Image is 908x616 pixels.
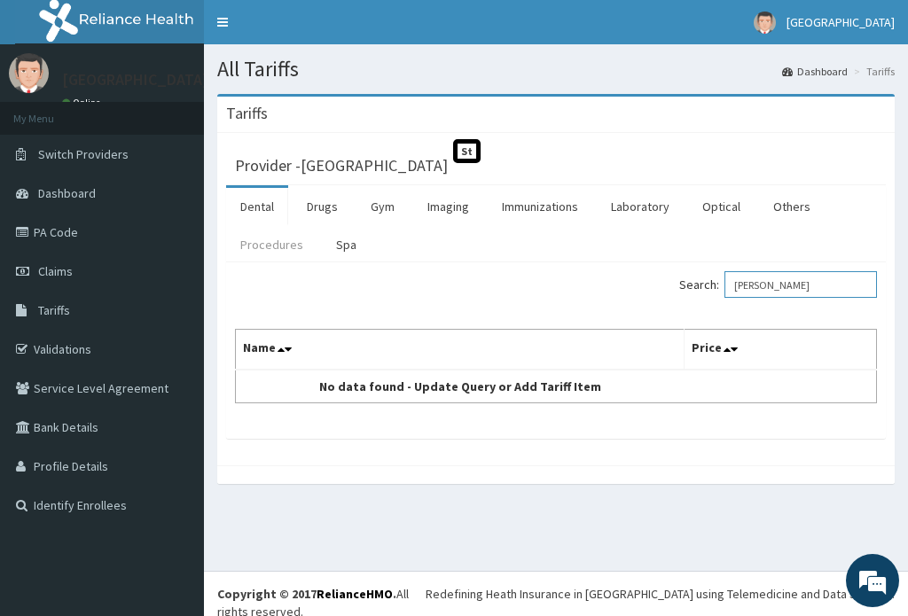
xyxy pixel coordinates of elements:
[38,263,73,279] span: Claims
[488,188,592,225] a: Immunizations
[92,99,298,122] div: Chat with us now
[62,72,208,88] p: [GEOGRAPHIC_DATA]
[782,64,848,79] a: Dashboard
[217,58,895,81] h1: All Tariffs
[38,302,70,318] span: Tariffs
[679,271,877,298] label: Search:
[688,188,755,225] a: Optical
[38,185,96,201] span: Dashboard
[236,330,685,370] th: Name
[685,330,877,370] th: Price
[217,586,396,602] strong: Copyright © 2017 .
[293,188,352,225] a: Drugs
[38,146,129,162] span: Switch Providers
[426,585,895,603] div: Redefining Heath Insurance in [GEOGRAPHIC_DATA] using Telemedicine and Data Science!
[322,226,371,263] a: Spa
[9,53,49,93] img: User Image
[103,191,245,370] span: We're online!
[759,188,825,225] a: Others
[33,89,72,133] img: d_794563401_company_1708531726252_794563401
[9,420,338,482] textarea: Type your message and hit 'Enter'
[226,226,317,263] a: Procedures
[235,158,448,174] h3: Provider - [GEOGRAPHIC_DATA]
[226,188,288,225] a: Dental
[849,64,895,79] li: Tariffs
[226,105,268,121] h3: Tariffs
[597,188,684,225] a: Laboratory
[236,370,685,403] td: No data found - Update Query or Add Tariff Item
[724,271,877,298] input: Search:
[413,188,483,225] a: Imaging
[754,12,776,34] img: User Image
[291,9,333,51] div: Minimize live chat window
[62,97,105,109] a: Online
[787,14,895,30] span: [GEOGRAPHIC_DATA]
[453,139,481,163] span: St
[356,188,409,225] a: Gym
[317,586,393,602] a: RelianceHMO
